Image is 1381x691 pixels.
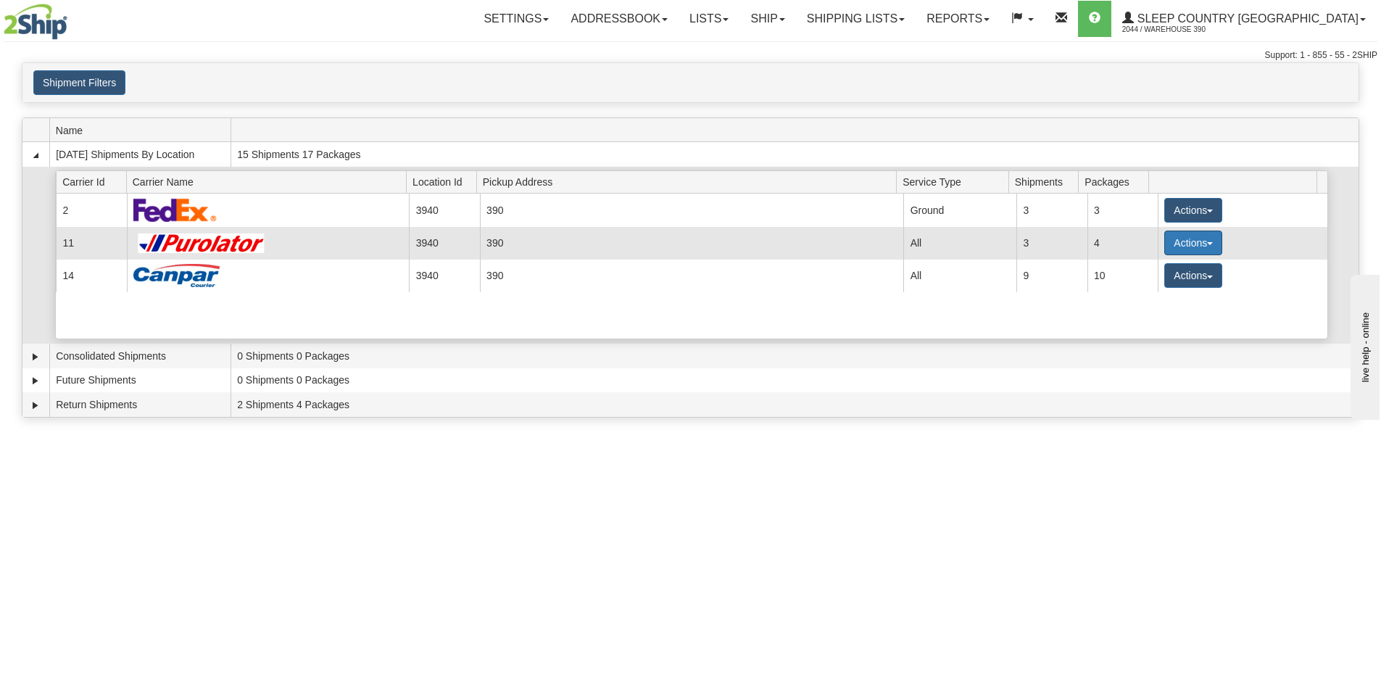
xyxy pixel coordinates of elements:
[1016,194,1087,226] td: 3
[473,1,560,37] a: Settings
[56,227,126,260] td: 11
[483,170,897,193] span: Pickup Address
[56,194,126,226] td: 2
[679,1,739,37] a: Lists
[480,227,904,260] td: 390
[409,194,479,226] td: 3940
[480,260,904,292] td: 390
[1134,12,1359,25] span: Sleep Country [GEOGRAPHIC_DATA]
[903,170,1008,193] span: Service Type
[916,1,1000,37] a: Reports
[1016,227,1087,260] td: 3
[133,170,407,193] span: Carrier Name
[28,373,43,388] a: Expand
[409,227,479,260] td: 3940
[903,227,1016,260] td: All
[4,49,1377,62] div: Support: 1 - 855 - 55 - 2SHIP
[1087,194,1158,226] td: 3
[56,260,126,292] td: 14
[49,142,231,167] td: [DATE] Shipments By Location
[1085,170,1148,193] span: Packages
[1164,198,1222,223] button: Actions
[1111,1,1377,37] a: Sleep Country [GEOGRAPHIC_DATA] 2044 / Warehouse 390
[1016,260,1087,292] td: 9
[480,194,904,226] td: 390
[56,119,231,141] span: Name
[560,1,679,37] a: Addressbook
[28,349,43,364] a: Expand
[133,264,220,287] img: Canpar
[1164,231,1222,255] button: Actions
[49,368,231,393] td: Future Shipments
[4,4,67,40] img: logo2044.jpg
[28,148,43,162] a: Collapse
[11,12,134,23] div: live help - online
[1087,260,1158,292] td: 10
[1164,263,1222,288] button: Actions
[62,170,126,193] span: Carrier Id
[33,70,125,95] button: Shipment Filters
[739,1,795,37] a: Ship
[231,142,1359,167] td: 15 Shipments 17 Packages
[231,368,1359,393] td: 0 Shipments 0 Packages
[1348,271,1380,419] iframe: chat widget
[49,392,231,417] td: Return Shipments
[133,233,270,253] img: Purolator
[231,344,1359,368] td: 0 Shipments 0 Packages
[903,194,1016,226] td: Ground
[412,170,476,193] span: Location Id
[49,344,231,368] td: Consolidated Shipments
[1122,22,1231,37] span: 2044 / Warehouse 390
[903,260,1016,292] td: All
[796,1,916,37] a: Shipping lists
[28,398,43,413] a: Expand
[133,198,217,222] img: FedEx Express®
[409,260,479,292] td: 3940
[231,392,1359,417] td: 2 Shipments 4 Packages
[1087,227,1158,260] td: 4
[1015,170,1079,193] span: Shipments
